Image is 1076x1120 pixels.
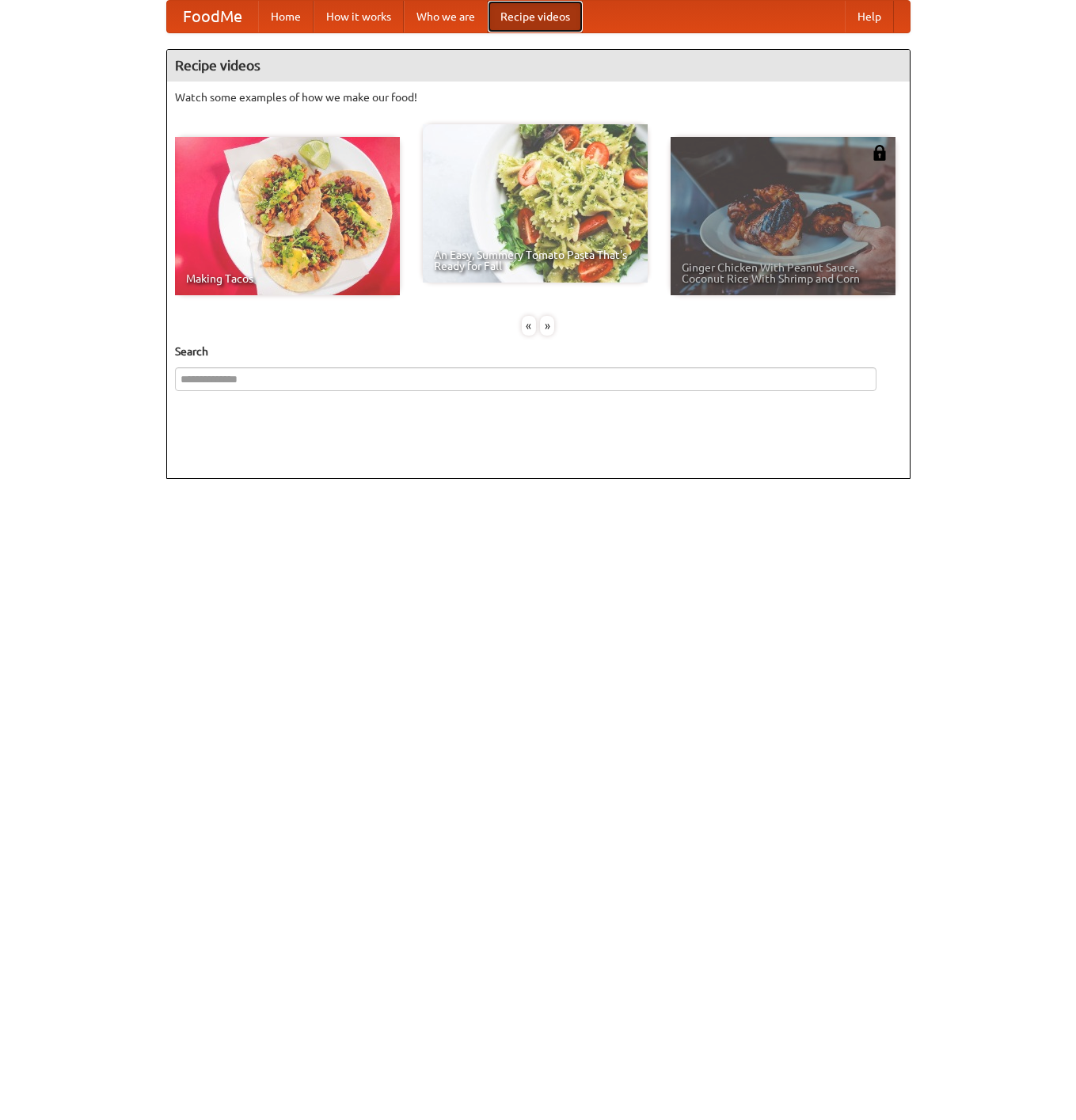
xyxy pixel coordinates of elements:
span: Making Tacos [186,273,389,284]
a: An Easy, Summery Tomato Pasta That's Ready for Fall [423,124,648,283]
a: How it works [314,1,404,32]
span: An Easy, Summery Tomato Pasta That's Ready for Fall [434,249,637,271]
a: Who we are [404,1,488,32]
a: Making Tacos [175,137,400,295]
h5: Search [175,344,902,359]
a: FoodMe [167,1,258,32]
a: Home [258,1,314,32]
img: 483408.png [872,145,888,161]
h4: Recipe videos [167,50,910,82]
p: Watch some examples of how we make our food! [175,89,902,105]
div: » [540,316,554,336]
div: « [522,316,536,336]
a: Help [845,1,894,32]
a: Recipe videos [488,1,583,32]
